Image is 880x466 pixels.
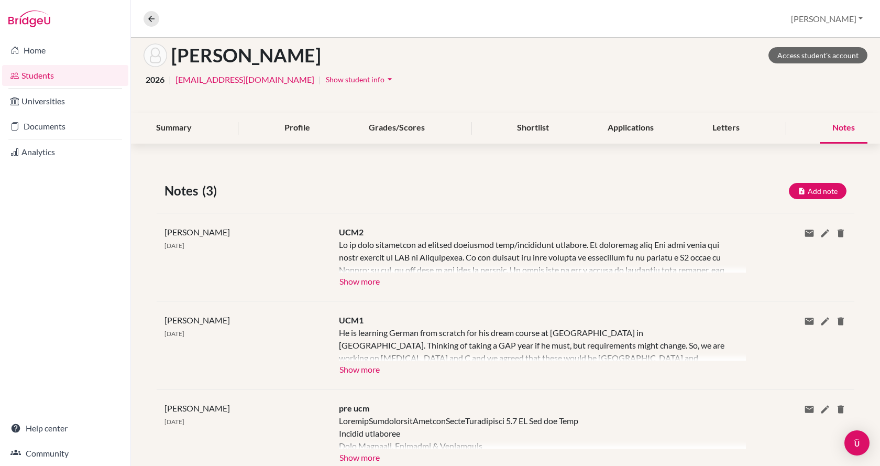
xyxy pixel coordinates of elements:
span: | [169,73,171,86]
button: Add note [789,183,846,199]
a: Universities [2,91,128,112]
span: [PERSON_NAME] [164,315,230,325]
div: Notes [820,113,867,144]
div: Shortlist [504,113,562,144]
div: Grades/Scores [356,113,437,144]
span: [DATE] [164,418,184,426]
span: (3) [202,181,221,200]
a: Students [2,65,128,86]
span: 2026 [146,73,164,86]
span: [DATE] [164,330,184,338]
div: Applications [595,113,666,144]
a: Home [2,40,128,61]
span: Notes [164,181,202,200]
button: Show more [339,361,380,376]
span: [PERSON_NAME] [164,403,230,413]
span: UCM2 [339,227,364,237]
button: Show more [339,449,380,464]
span: [DATE] [164,242,184,250]
a: [EMAIL_ADDRESS][DOMAIN_NAME] [175,73,314,86]
button: [PERSON_NAME] [786,9,867,29]
div: He is learning German from scratch for his dream course at [GEOGRAPHIC_DATA] in [GEOGRAPHIC_DATA]... [339,327,730,361]
a: Access student's account [768,47,867,63]
span: [PERSON_NAME] [164,227,230,237]
div: Open Intercom Messenger [844,430,870,456]
span: UCM1 [339,315,364,325]
a: Analytics [2,142,128,162]
div: LoremipSumdolorsitAmetconSecteTuradipisci 5.7 EL Sed doe Temp Incidid utlaboree Dolo Magnaali, En... [339,415,730,449]
h1: [PERSON_NAME] [171,44,321,67]
a: Documents [2,116,128,137]
div: Profile [272,113,323,144]
i: arrow_drop_down [384,74,395,84]
a: Community [2,443,128,464]
a: Help center [2,418,128,439]
span: Show student info [326,75,384,84]
span: pre ucm [339,403,369,413]
button: Show student infoarrow_drop_down [325,71,395,88]
div: Summary [144,113,204,144]
button: Show more [339,273,380,288]
img: Bridge-U [8,10,50,27]
span: | [318,73,321,86]
img: Benedek Tóth's avatar [144,44,167,67]
div: Lo ip dolo sitametcon ad elitsed doeiusmod temp/incididunt utlabore. Et doloremag aliq Eni admi v... [339,239,730,273]
div: Letters [700,113,752,144]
